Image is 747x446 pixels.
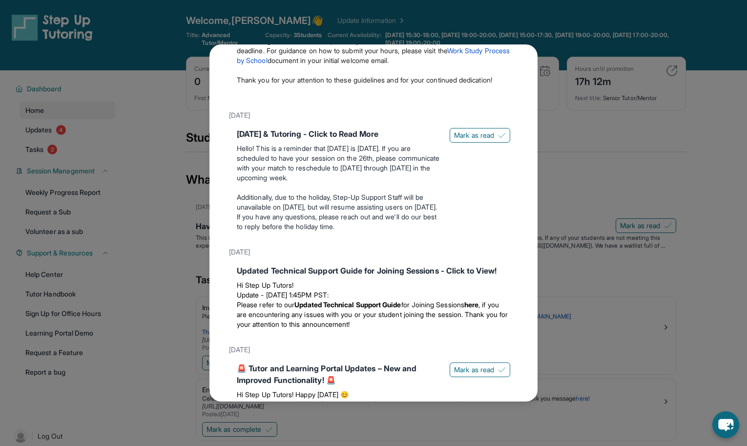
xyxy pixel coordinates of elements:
span: Mark as read [454,365,494,375]
p: Additionally, due to the holiday, Step-Up Support Staff will be unavailable on [DATE], but will r... [237,192,442,232]
div: [DATE] & Tutoring - Click to Read More [237,128,442,140]
div: [DATE] [229,106,518,124]
img: Mark as read [498,131,506,139]
p: Hello! This is a reminder that [DATE] is [DATE]. If you are scheduled to have your session on the... [237,144,442,183]
span: Please refer to our [237,300,294,309]
span: Thank you for your attention to these guidelines and for your continued dedication! [237,76,492,84]
div: [DATE] [229,341,518,359]
span: document in your initial welcome email. [268,56,389,64]
span: Update - [DATE] 1:45PM PST: [237,291,329,299]
strong: Updated Technical Support Guide [294,300,401,309]
a: here [464,300,478,309]
button: Mark as read [450,362,510,377]
div: 🚨 Tutor and Learning Portal Updates – New and Improved Functionality! 🚨 [237,362,442,386]
img: Mark as read [498,366,506,374]
span: Hi Step Up Tutors! [237,281,293,289]
span: Mark as read [454,130,494,140]
button: chat-button [712,411,739,438]
div: Updated Technical Support Guide for Joining Sessions - Click to View! [237,265,510,276]
span: Hi Step Up Tutors! Happy [DATE] 😊 [237,390,349,399]
button: Mark as read [450,128,510,143]
span: for Joining Sessions [401,300,464,309]
div: [DATE] [229,243,518,261]
span: , if you are encountering any issues with you or your student joining the session. Thank you for ... [237,300,508,328]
